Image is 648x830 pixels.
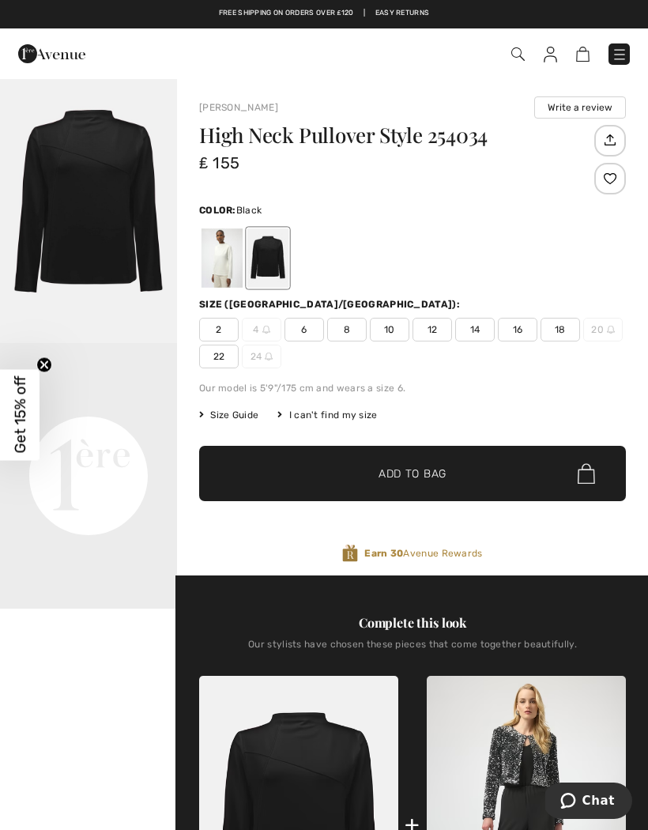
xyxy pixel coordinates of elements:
div: Off White [202,228,243,288]
span: 18 [541,318,580,341]
img: Shopping Bag [576,47,590,62]
span: 10 [370,318,409,341]
span: Size Guide [199,408,258,422]
span: 22 [199,345,239,368]
div: Black [247,228,288,288]
a: Easy Returns [375,8,430,19]
strong: Earn 30 [364,548,403,559]
div: I can't find my size [277,408,377,422]
div: Our model is 5'9"/175 cm and wears a size 6. [199,381,626,395]
span: 20 [583,318,623,341]
span: | [364,8,365,19]
span: Black [236,205,262,216]
span: Avenue Rewards [364,546,482,560]
span: Add to Bag [379,466,446,482]
img: Bag.svg [578,463,595,484]
img: ring-m.svg [262,326,270,334]
span: Color: [199,205,236,216]
iframe: Opens a widget where you can chat to one of our agents [545,783,632,822]
img: ring-m.svg [265,353,273,360]
span: 4 [242,318,281,341]
div: Complete this look [199,613,626,632]
span: 12 [413,318,452,341]
span: 8 [327,318,367,341]
span: 2 [199,318,239,341]
img: Avenue Rewards [342,544,358,563]
span: 16 [498,318,537,341]
a: Free shipping on orders over ₤120 [219,8,354,19]
img: Search [511,47,525,61]
span: 6 [284,318,324,341]
img: Share [597,126,623,153]
span: 14 [455,318,495,341]
button: Write a review [534,96,626,119]
img: ring-m.svg [607,326,615,334]
a: 1ère Avenue [18,45,85,60]
img: 1ère Avenue [18,38,85,70]
img: Menu [612,47,627,62]
span: Get 15% off [11,376,29,454]
button: Add to Bag [199,446,626,501]
span: 24 [242,345,281,368]
span: ₤ 155 [199,153,240,172]
button: Close teaser [36,357,52,373]
div: Our stylists have chosen these pieces that come together beautifully. [199,639,626,662]
img: My Info [544,47,557,62]
h1: High Neck Pullover Style 254034 [199,125,590,145]
div: Size ([GEOGRAPHIC_DATA]/[GEOGRAPHIC_DATA]): [199,297,463,311]
a: [PERSON_NAME] [199,102,278,113]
